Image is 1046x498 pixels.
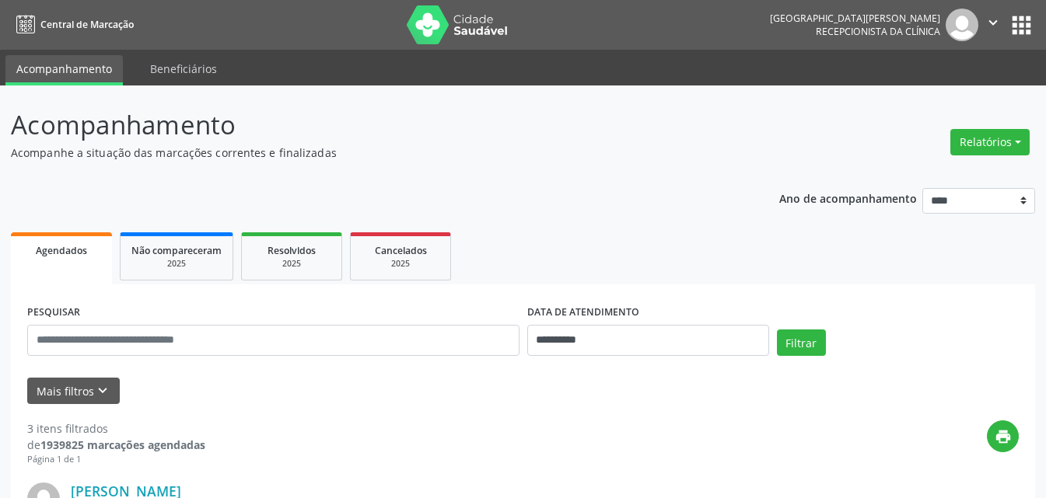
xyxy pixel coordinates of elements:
button: Relatórios [950,129,1030,155]
a: Beneficiários [139,55,228,82]
span: Agendados [36,244,87,257]
i:  [985,14,1002,31]
div: 2025 [253,258,331,270]
button: Mais filtroskeyboard_arrow_down [27,378,120,405]
div: de [27,437,205,453]
i: print [995,428,1012,445]
div: Página 1 de 1 [27,453,205,466]
img: img [946,9,978,41]
div: 2025 [362,258,439,270]
span: Central de Marcação [40,18,134,31]
label: PESQUISAR [27,301,80,325]
button: apps [1008,12,1035,39]
p: Ano de acompanhamento [779,188,917,207]
p: Acompanhe a situação das marcações correntes e finalizadas [11,145,728,161]
button: print [987,420,1019,452]
div: 2025 [131,258,222,270]
span: Cancelados [375,244,427,257]
span: Resolvidos [268,244,316,257]
button: Filtrar [777,329,826,356]
span: Não compareceram [131,244,222,257]
a: Central de Marcação [11,12,134,37]
span: Recepcionista da clínica [816,25,940,38]
div: [GEOGRAPHIC_DATA][PERSON_NAME] [770,12,940,25]
a: Acompanhamento [5,55,123,85]
i: keyboard_arrow_down [94,382,111,399]
label: DATA DE ATENDIMENTO [527,301,639,325]
button:  [978,9,1008,41]
div: 3 itens filtrados [27,420,205,437]
p: Acompanhamento [11,106,728,145]
strong: 1939825 marcações agendadas [40,437,205,452]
